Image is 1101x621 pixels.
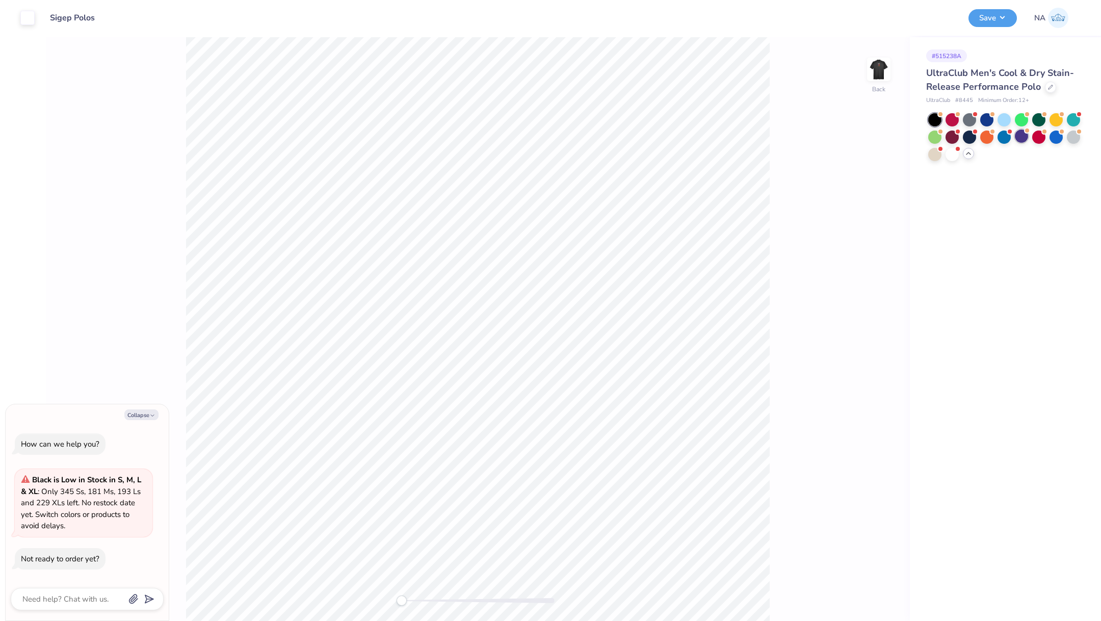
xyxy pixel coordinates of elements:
img: Nadim Al Naser [1048,8,1068,28]
span: UltraClub Men's Cool & Dry Stain-Release Performance Polo [926,67,1074,93]
span: : Only 345 Ss, 181 Ms, 193 Ls and 229 XLs left. No restock date yet. Switch colors or products to... [21,475,141,531]
div: Back [872,85,885,94]
span: # 8445 [955,96,973,105]
button: Collapse [124,409,159,420]
div: Not ready to order yet? [21,554,99,564]
div: Accessibility label [397,596,407,606]
button: Save [968,9,1017,27]
img: Back [869,59,889,80]
span: Minimum Order: 12 + [978,96,1029,105]
a: NA [1030,8,1073,28]
div: # 515238A [926,49,967,62]
strong: Black is Low in Stock in S, M, L & XL [21,475,141,497]
span: UltraClub [926,96,950,105]
span: NA [1034,12,1045,24]
input: Untitled Design [42,8,117,28]
div: How can we help you? [21,439,99,449]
